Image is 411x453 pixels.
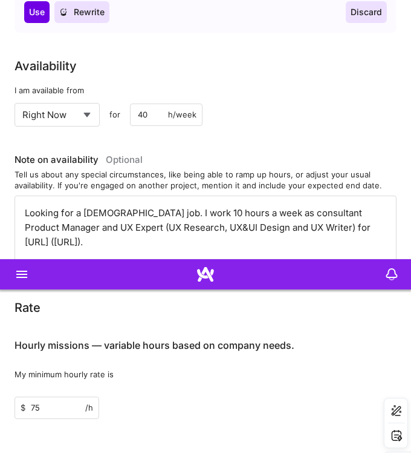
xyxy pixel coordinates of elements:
div: Note on availability [15,151,143,169]
div: Availability [15,57,77,75]
span: Rewrite [59,6,105,18]
h4: Hourly missions — variable hours based on company needs. [15,340,294,351]
input: XXX [15,397,99,418]
span: Discard [351,6,382,18]
i: icon CrystalBall [59,8,68,16]
button: Rewrite [54,1,109,23]
img: bell [380,262,404,286]
span: Optional [106,154,143,165]
div: My minimum hourly rate is [15,369,396,380]
div: h/week [168,109,196,120]
textarea: Looking for a [DEMOGRAPHIC_DATA] job. I work 10 hours a week as consultant Product Manager and UX... [15,196,396,274]
span: $ [21,402,25,413]
i: icon Menu [15,267,29,282]
img: Home [197,266,214,283]
div: I am available from [15,85,396,96]
span: /h [85,402,93,413]
button: Discard [346,1,387,23]
div: Rate [15,299,40,317]
span: Use [29,6,45,18]
span: for [109,109,120,120]
button: Use [24,1,50,23]
div: Tell us about any special circumstances, like being able to ramp up hours, or adjust your usual a... [15,169,396,191]
input: XX [130,104,202,125]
